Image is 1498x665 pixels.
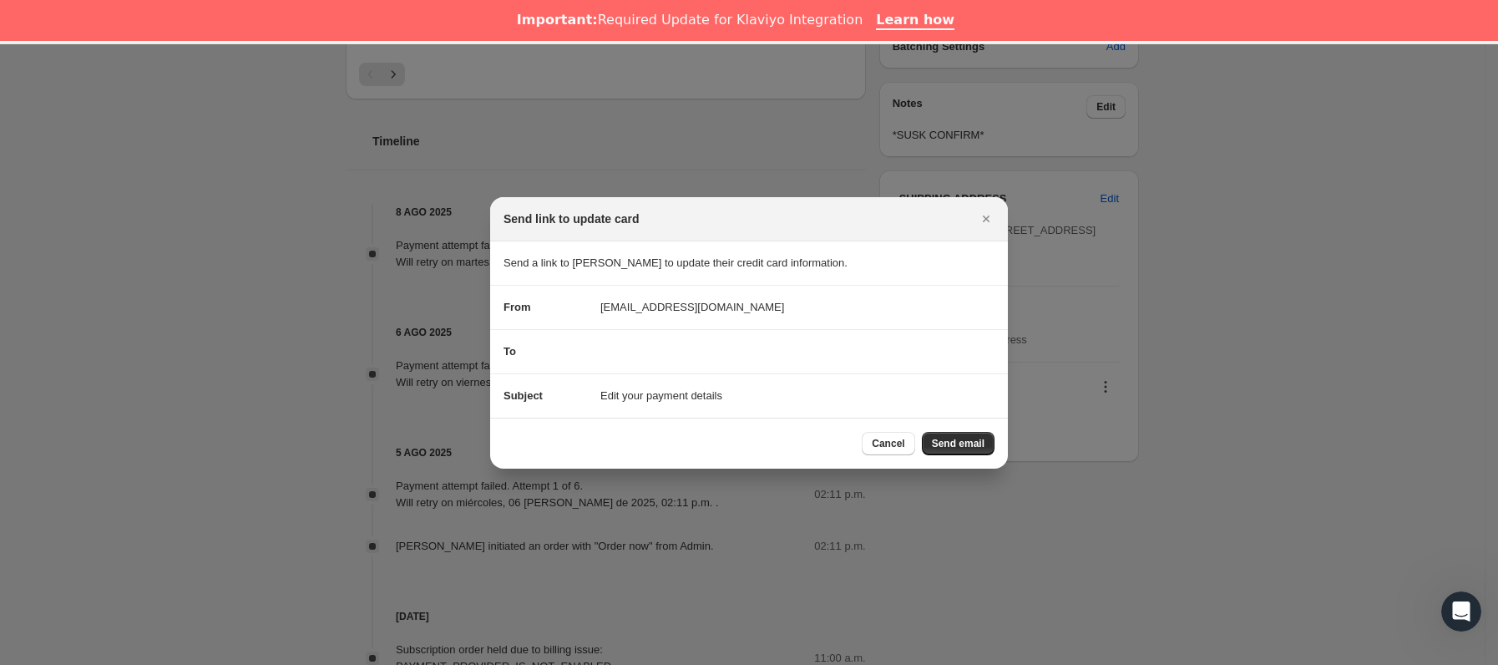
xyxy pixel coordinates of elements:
a: Learn how [876,12,954,30]
button: Send email [922,432,994,455]
span: From [504,301,531,313]
button: Cancel [862,432,914,455]
span: [EMAIL_ADDRESS][DOMAIN_NAME] [600,299,784,316]
h2: Send link to update card [504,211,640,227]
b: Important: [517,12,598,28]
span: Subject [504,389,543,402]
span: To [504,345,516,358]
span: Cancel [872,437,904,450]
p: Send a link to [PERSON_NAME] to update their credit card information. [504,255,994,272]
iframe: Intercom live chat [1441,591,1481,632]
span: Edit your payment details [600,388,722,404]
div: Required Update for Klaviyo Integration [517,12,863,28]
button: Cerrar [974,207,998,231]
span: Send email [932,437,984,450]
